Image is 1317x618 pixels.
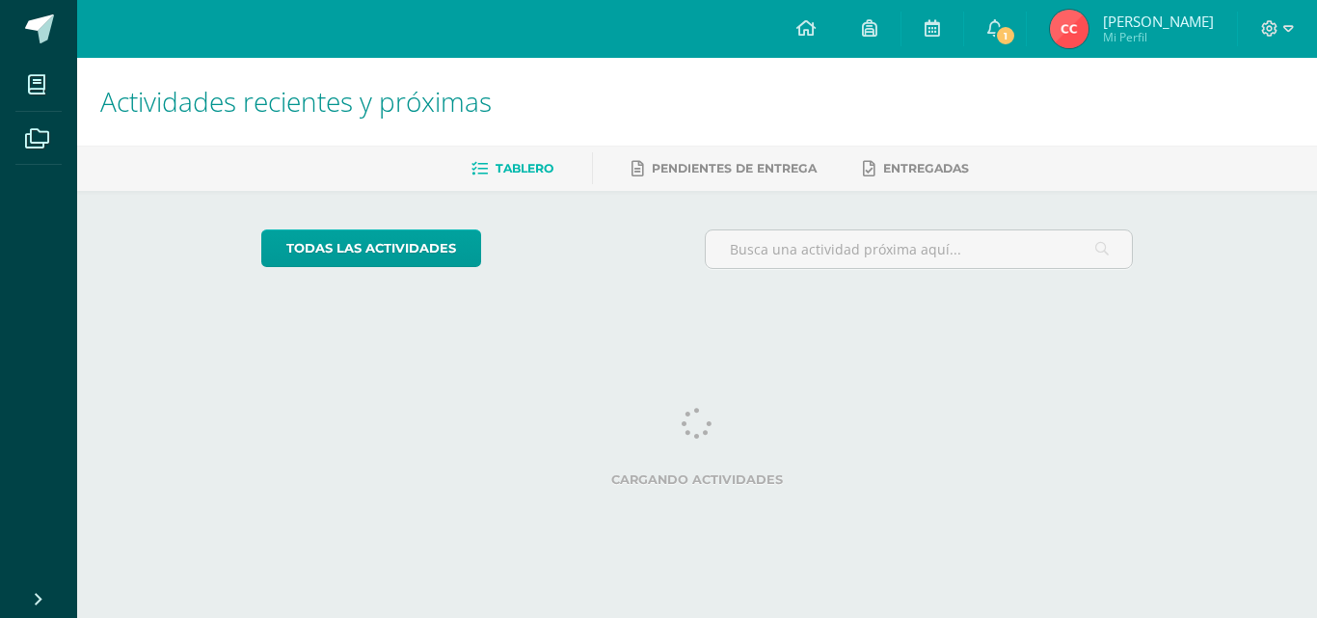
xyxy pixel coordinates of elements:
[261,472,1134,487] label: Cargando actividades
[1103,12,1214,31] span: [PERSON_NAME]
[496,161,553,175] span: Tablero
[706,230,1133,268] input: Busca una actividad próxima aquí...
[863,153,969,184] a: Entregadas
[261,229,481,267] a: todas las Actividades
[632,153,817,184] a: Pendientes de entrega
[1103,29,1214,45] span: Mi Perfil
[883,161,969,175] span: Entregadas
[1050,10,1089,48] img: 2543896347a832417d6bd533f7c3149a.png
[471,153,553,184] a: Tablero
[100,83,492,120] span: Actividades recientes y próximas
[995,25,1016,46] span: 1
[652,161,817,175] span: Pendientes de entrega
